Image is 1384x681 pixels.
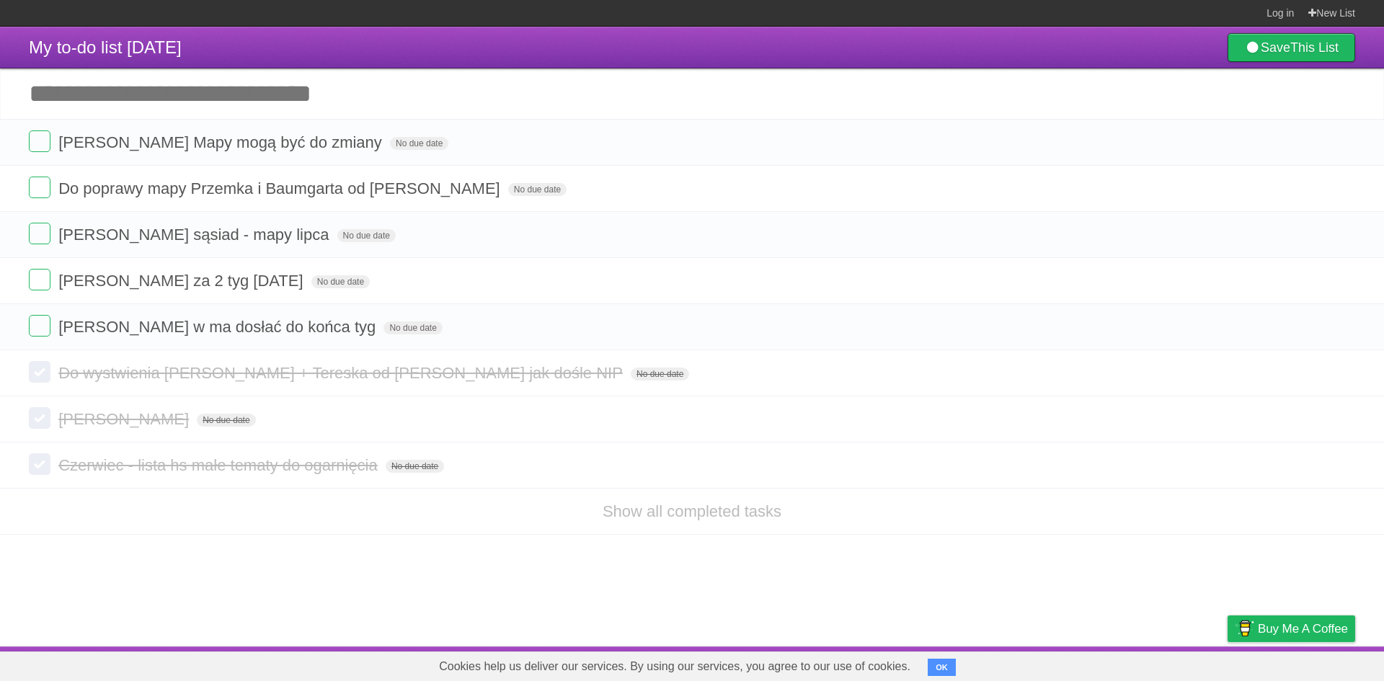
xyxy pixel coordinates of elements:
[197,414,255,427] span: No due date
[29,315,50,337] label: Done
[29,361,50,383] label: Done
[383,321,442,334] span: No due date
[508,183,567,196] span: No due date
[58,179,504,197] span: Do poprawy mapy Przemka i Baumgarta od [PERSON_NAME]
[1036,650,1066,677] a: About
[1083,650,1142,677] a: Developers
[58,226,332,244] span: [PERSON_NAME] sąsiad - mapy lipca
[58,133,386,151] span: [PERSON_NAME] Mapy mogą być do zmiany
[58,364,626,382] span: Do wystwienia [PERSON_NAME] + Tereska od [PERSON_NAME] jak dośle NIP
[928,659,956,676] button: OK
[1258,616,1348,641] span: Buy me a coffee
[390,137,448,150] span: No due date
[29,453,50,475] label: Done
[1290,40,1339,55] b: This List
[425,652,925,681] span: Cookies help us deliver our services. By using our services, you agree to our use of cookies.
[1160,650,1192,677] a: Terms
[29,407,50,429] label: Done
[386,460,444,473] span: No due date
[29,37,182,57] span: My to-do list [DATE]
[29,223,50,244] label: Done
[603,502,781,520] a: Show all completed tasks
[311,275,370,288] span: No due date
[1228,615,1355,642] a: Buy me a coffee
[1264,650,1355,677] a: Suggest a feature
[337,229,396,242] span: No due date
[58,318,379,336] span: [PERSON_NAME] w ma dosłać do końca tyg
[29,130,50,152] label: Done
[1235,616,1254,641] img: Buy me a coffee
[58,410,192,428] span: [PERSON_NAME]
[29,269,50,290] label: Done
[631,368,689,380] span: No due date
[1209,650,1246,677] a: Privacy
[58,456,381,474] span: Czerwiec - lista hs małe tematy do ogarnięcia
[58,272,306,290] span: [PERSON_NAME] za 2 tyg [DATE]
[29,177,50,198] label: Done
[1228,33,1355,62] a: SaveThis List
